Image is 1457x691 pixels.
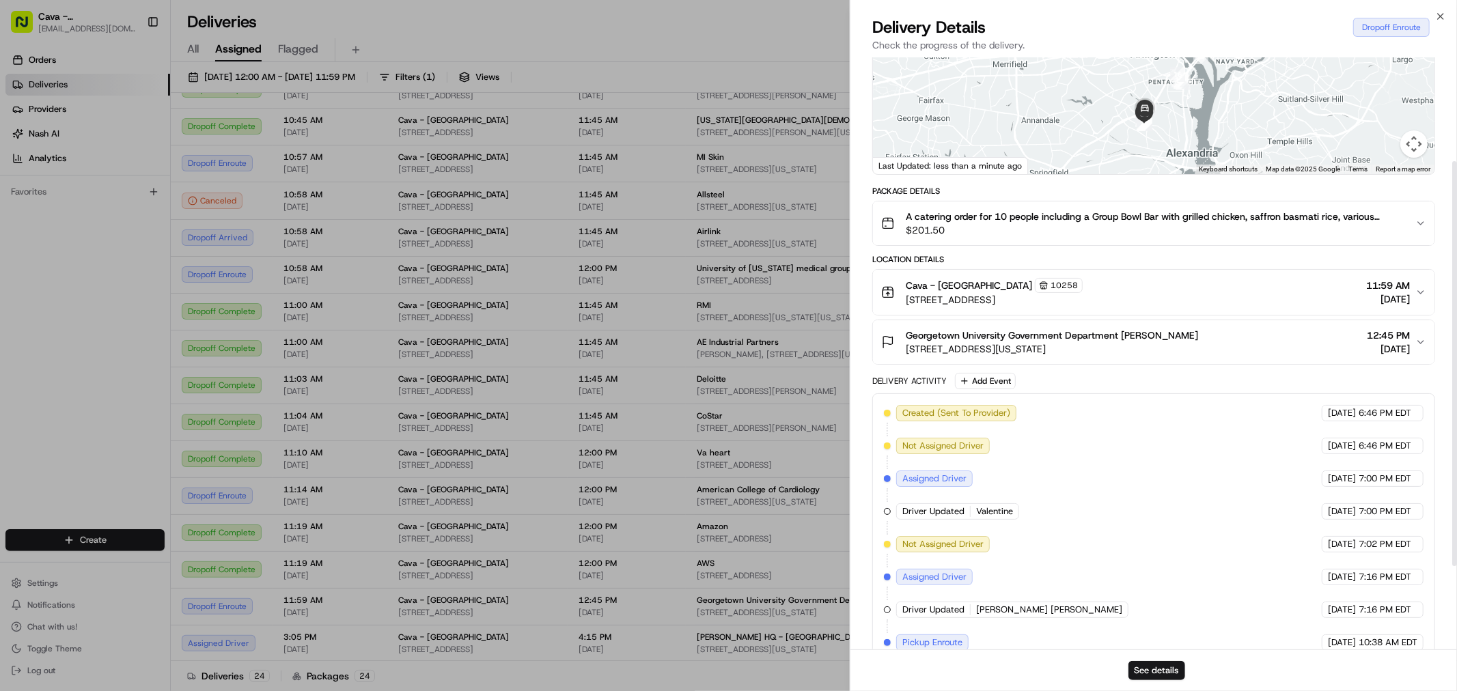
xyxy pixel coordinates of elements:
[902,571,967,583] span: Assigned Driver
[906,210,1404,223] span: A catering order for 10 people including a Group Bowl Bar with grilled chicken, saffron basmati r...
[8,300,110,324] a: 📗Knowledge Base
[27,249,38,260] img: 1736555255976-a54dd68f-1ca7-489b-9aae-adbdc363a1c4
[1359,538,1411,550] span: 7:02 PM EDT
[1328,571,1356,583] span: [DATE]
[14,236,36,262] img: Wisdom Oko
[902,636,962,649] span: Pickup Enroute
[148,249,153,259] span: •
[1366,292,1410,306] span: [DATE]
[876,156,921,174] a: Open this area in Google Maps (opens a new window)
[14,130,38,155] img: 1736555255976-a54dd68f-1ca7-489b-9aae-adbdc363a1c4
[96,338,165,349] a: Powered byPylon
[906,223,1404,237] span: $201.50
[1266,165,1340,173] span: Map data ©2025 Google
[14,178,92,188] div: Past conversations
[61,144,188,155] div: We're available if you need us!
[1359,473,1411,485] span: 7:00 PM EDT
[1328,440,1356,452] span: [DATE]
[136,339,165,349] span: Pylon
[902,604,965,616] span: Driver Updated
[121,212,149,223] span: [DATE]
[61,130,224,144] div: Start new chat
[902,538,984,550] span: Not Assigned Driver
[113,212,118,223] span: •
[1328,538,1356,550] span: [DATE]
[27,212,38,223] img: 1736555255976-a54dd68f-1ca7-489b-9aae-adbdc363a1c4
[1359,571,1411,583] span: 7:16 PM EDT
[27,305,105,319] span: Knowledge Base
[902,505,965,518] span: Driver Updated
[1328,604,1356,616] span: [DATE]
[29,130,53,155] img: 4920774857489_3d7f54699973ba98c624_72.jpg
[873,270,1434,315] button: Cava - [GEOGRAPHIC_DATA]10258[STREET_ADDRESS]11:59 AM[DATE]
[14,14,41,41] img: Nash
[1367,328,1410,342] span: 12:45 PM
[902,473,967,485] span: Assigned Driver
[1400,130,1428,158] button: Map camera controls
[1366,279,1410,292] span: 11:59 AM
[873,157,1028,174] div: Last Updated: less than a minute ago
[42,249,145,259] span: Wisdom [PERSON_NAME]
[14,307,25,318] div: 📗
[906,328,1198,342] span: Georgetown University Government Department [PERSON_NAME]
[1051,280,1078,291] span: 10258
[115,307,126,318] div: 💻
[906,293,1083,307] span: [STREET_ADDRESS]
[902,440,984,452] span: Not Assigned Driver
[872,376,947,386] div: Delivery Activity
[1359,440,1411,452] span: 6:46 PM EDT
[873,201,1434,245] button: A catering order for 10 people including a Group Bowl Bar with grilled chicken, saffron basmati r...
[1359,505,1411,518] span: 7:00 PM EDT
[42,212,111,223] span: [PERSON_NAME]
[1328,505,1356,518] span: [DATE]
[129,305,219,319] span: API Documentation
[1170,67,1185,82] div: 16
[906,342,1198,356] span: [STREET_ADDRESS][US_STATE]
[1359,604,1411,616] span: 7:16 PM EDT
[1376,165,1430,173] a: Report a map error
[902,407,1010,419] span: Created (Sent To Provider)
[1199,165,1258,174] button: Keyboard shortcuts
[976,505,1013,518] span: Valentine
[872,254,1435,265] div: Location Details
[212,175,249,191] button: See all
[876,156,921,174] img: Google
[976,604,1122,616] span: [PERSON_NAME] [PERSON_NAME]
[1367,342,1410,356] span: [DATE]
[110,300,225,324] a: 💻API Documentation
[1128,661,1185,680] button: See details
[872,186,1435,197] div: Package Details
[14,55,249,76] p: Welcome 👋
[156,249,184,259] span: [DATE]
[1328,636,1356,649] span: [DATE]
[1348,165,1368,173] a: Terms
[906,279,1032,292] span: Cava - [GEOGRAPHIC_DATA]
[232,135,249,151] button: Start new chat
[36,88,225,102] input: Clear
[872,16,986,38] span: Delivery Details
[1328,407,1356,419] span: [DATE]
[873,320,1434,364] button: Georgetown University Government Department [PERSON_NAME][STREET_ADDRESS][US_STATE]12:45 PM[DATE]
[1328,473,1356,485] span: [DATE]
[1359,407,1411,419] span: 6:46 PM EDT
[1359,636,1417,649] span: 10:38 AM EDT
[872,38,1435,52] p: Check the progress of the delivery.
[955,373,1016,389] button: Add Event
[14,199,36,221] img: Grace Nketiah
